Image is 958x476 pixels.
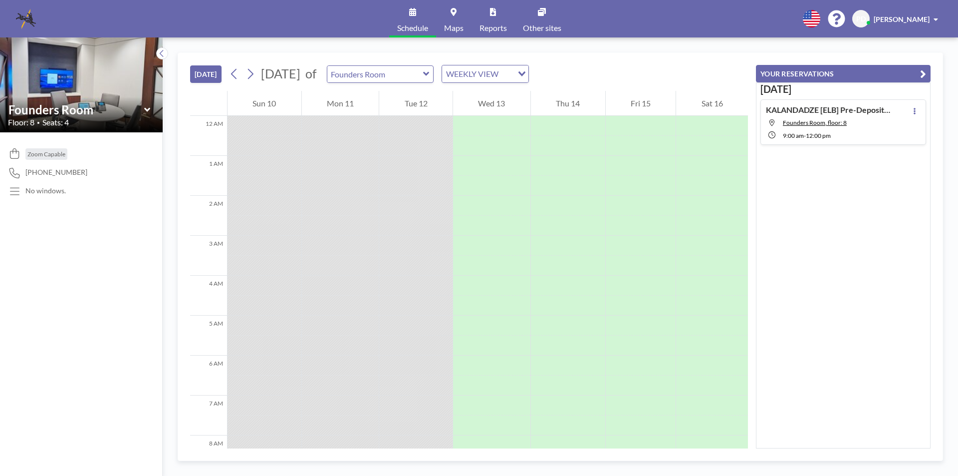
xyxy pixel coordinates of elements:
div: Sat 16 [676,91,748,116]
div: 5 AM [190,316,227,356]
span: of [305,66,316,81]
span: Seats: 4 [42,117,69,127]
span: Maps [444,24,464,32]
span: 12:00 PM [806,132,831,139]
div: Tue 12 [379,91,453,116]
span: • [37,119,40,126]
span: Other sites [523,24,561,32]
div: 3 AM [190,236,227,276]
input: Founders Room [327,66,423,82]
div: 12 AM [190,116,227,156]
span: 9:00 AM [783,132,804,139]
h3: [DATE] [760,83,926,95]
span: [DATE] [261,66,300,81]
input: Search for option [501,67,512,80]
img: organization-logo [16,9,36,29]
div: 2 AM [190,196,227,236]
div: 8 AM [190,436,227,476]
button: YOUR RESERVATIONS [756,65,931,82]
div: Sun 10 [228,91,301,116]
div: Wed 13 [453,91,530,116]
span: Founders Room, floor: 8 [783,119,847,126]
span: Schedule [397,24,428,32]
div: 7 AM [190,396,227,436]
span: [PHONE_NUMBER] [25,168,87,177]
div: 1 AM [190,156,227,196]
span: [PERSON_NAME] [874,15,930,23]
span: Floor: 8 [8,117,34,127]
div: 4 AM [190,276,227,316]
button: [DATE] [190,65,222,83]
div: Search for option [442,65,528,82]
span: Reports [479,24,507,32]
div: Mon 11 [302,91,379,116]
input: Founders Room [8,102,144,117]
div: Fri 15 [606,91,676,116]
span: Zoom Capable [27,150,65,158]
h4: KALANDADZE [ELB] Pre-Deposition Meeting with [PERSON_NAME] (booked by [PERSON_NAME] for [PERSON_N... [766,105,891,115]
p: No windows. [25,186,66,195]
span: - [804,132,806,139]
span: PD [856,14,866,23]
span: WEEKLY VIEW [444,67,500,80]
div: 6 AM [190,356,227,396]
div: Thu 14 [531,91,605,116]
